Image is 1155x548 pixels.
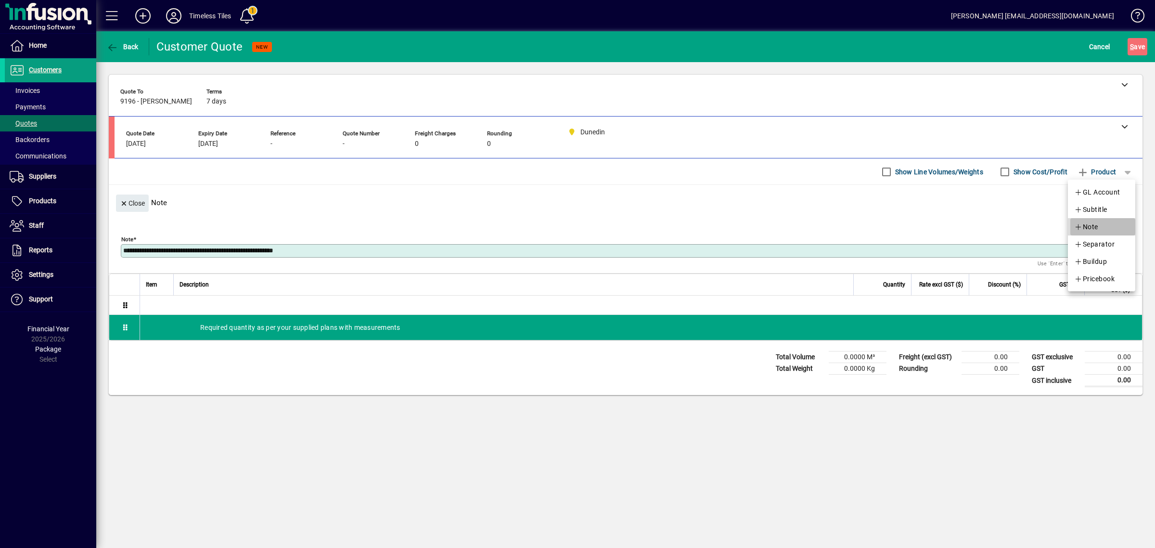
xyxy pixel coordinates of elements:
button: Separator [1068,235,1135,253]
span: Note [1074,221,1098,233]
button: GL Account [1068,183,1135,201]
button: Note [1068,218,1135,235]
button: Subtitle [1068,201,1135,218]
span: GL Account [1074,186,1120,198]
span: Subtitle [1074,204,1107,215]
span: Buildup [1074,256,1107,267]
button: Buildup [1068,253,1135,270]
button: Pricebook [1068,270,1135,287]
span: Separator [1074,238,1115,250]
span: Pricebook [1074,273,1115,285]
